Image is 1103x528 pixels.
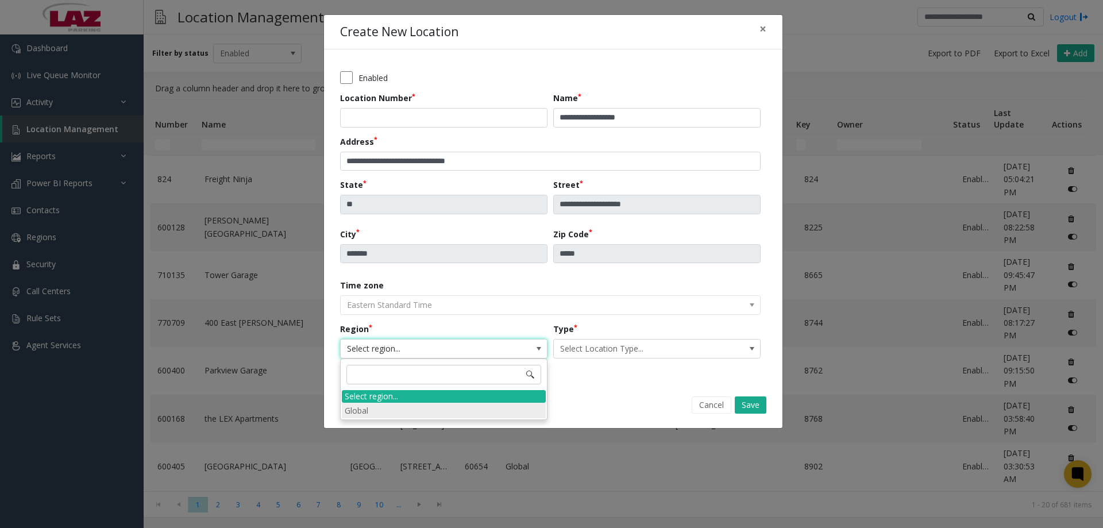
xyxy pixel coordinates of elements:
[340,299,761,310] app-dropdown: The timezone is automatically set based on the address and cannot be edited.
[553,228,592,240] label: Zip Code
[692,396,731,414] button: Cancel
[358,72,388,84] label: Enabled
[735,396,766,414] button: Save
[340,323,372,335] label: Region
[341,340,506,358] span: Select region...
[340,23,458,41] h4: Create New Location
[553,179,583,191] label: Street
[340,228,360,240] label: City
[553,323,577,335] label: Type
[340,179,367,191] label: State
[340,92,415,104] label: Location Number
[340,279,384,291] label: Time zone
[553,92,581,104] label: Name
[342,390,546,403] div: Select region...
[554,340,719,358] span: Select Location Type...
[759,21,766,37] span: ×
[340,136,377,148] label: Address
[342,403,546,418] li: Global
[751,15,774,43] button: Close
